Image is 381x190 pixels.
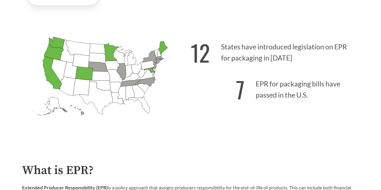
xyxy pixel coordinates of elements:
p: EPR for packaging bills have passed in the U.S. [191,69,359,106]
strong: 7 [236,73,245,106]
p: States have introduced legislation on EPR for packaging in [DATE] [191,32,359,69]
h2: What is EPR? [22,164,359,177]
strong: 12 [191,36,210,69]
